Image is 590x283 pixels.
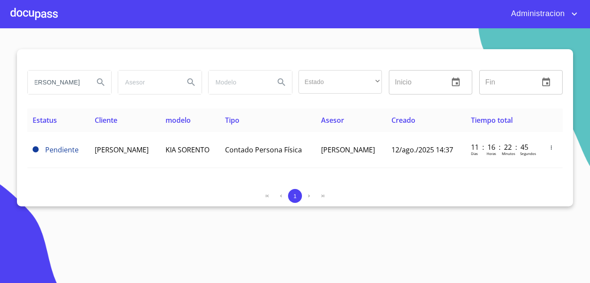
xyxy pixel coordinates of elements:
[33,146,39,152] span: Pendiente
[504,7,580,21] button: account of current user
[321,145,375,155] span: [PERSON_NAME]
[166,145,209,155] span: KIA SORENTO
[181,72,202,93] button: Search
[471,142,530,152] p: 11 : 16 : 22 : 45
[166,115,191,125] span: modelo
[118,71,177,94] input: search
[225,115,239,125] span: Tipo
[502,151,515,156] p: Minutos
[90,72,111,93] button: Search
[471,151,478,156] p: Dias
[298,70,382,94] div: ​
[28,71,87,94] input: search
[391,115,415,125] span: Creado
[225,145,302,155] span: Contado Persona Física
[487,151,496,156] p: Horas
[288,189,302,203] button: 1
[209,71,268,94] input: search
[504,7,569,21] span: Administracion
[321,115,344,125] span: Asesor
[391,145,453,155] span: 12/ago./2025 14:37
[33,115,57,125] span: Estatus
[271,72,292,93] button: Search
[95,115,117,125] span: Cliente
[45,145,79,155] span: Pendiente
[95,145,149,155] span: [PERSON_NAME]
[471,115,513,125] span: Tiempo total
[520,151,536,156] p: Segundos
[293,193,296,199] span: 1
